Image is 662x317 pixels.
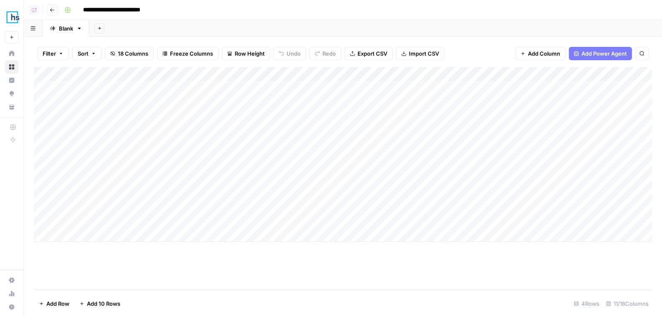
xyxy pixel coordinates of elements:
[5,60,18,74] a: Browse
[322,49,336,58] span: Redo
[46,299,69,308] span: Add Row
[5,47,18,60] a: Home
[515,47,566,60] button: Add Column
[43,20,89,37] a: Blank
[5,287,18,300] a: Usage
[37,47,69,60] button: Filter
[5,10,20,25] img: Healthcare Success Logo
[59,24,73,33] div: Blank
[222,47,270,60] button: Row Height
[5,100,18,114] a: Your Data
[118,49,148,58] span: 18 Columns
[74,297,125,310] button: Add 10 Rows
[528,49,560,58] span: Add Column
[170,49,213,58] span: Freeze Columns
[345,47,393,60] button: Export CSV
[5,87,18,100] a: Opportunities
[87,299,120,308] span: Add 10 Rows
[157,47,218,60] button: Freeze Columns
[603,297,652,310] div: 11/18 Columns
[43,49,56,58] span: Filter
[287,49,301,58] span: Undo
[571,297,603,310] div: 4 Rows
[72,47,101,60] button: Sort
[274,47,306,60] button: Undo
[569,47,632,60] button: Add Power Agent
[235,49,265,58] span: Row Height
[78,49,89,58] span: Sort
[5,7,18,28] button: Workspace: Healthcare Success
[34,297,74,310] button: Add Row
[581,49,627,58] span: Add Power Agent
[396,47,444,60] button: Import CSV
[105,47,154,60] button: 18 Columns
[409,49,439,58] span: Import CSV
[358,49,387,58] span: Export CSV
[5,74,18,87] a: Insights
[309,47,341,60] button: Redo
[5,274,18,287] a: Settings
[5,300,18,314] button: Help + Support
